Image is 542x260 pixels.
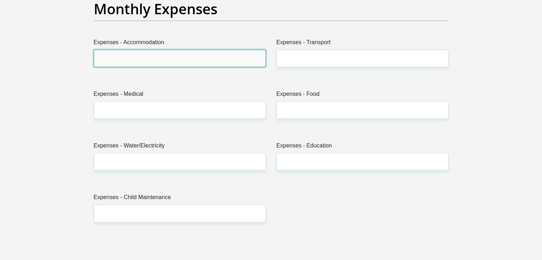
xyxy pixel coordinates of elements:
[94,193,266,204] label: Expenses - Child Maintenance
[94,153,266,170] input: Expenses - Water/Electricity
[277,153,449,170] input: Expenses - Education
[94,90,266,101] label: Expenses - Medical
[94,101,266,119] input: Expenses - Medical
[277,141,449,153] label: Expenses - Education
[94,141,266,153] label: Expenses - Water/Electricity
[277,90,449,101] label: Expenses - Food
[94,0,449,17] h2: Monthly Expenses
[94,204,266,222] input: Expenses - Child Maintenance
[94,38,266,50] label: Expenses - Accommodation
[277,50,449,67] input: Expenses - Transport
[277,38,449,50] label: Expenses - Transport
[277,101,449,119] input: Expenses - Food
[94,50,266,67] input: Expenses - Accommodation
